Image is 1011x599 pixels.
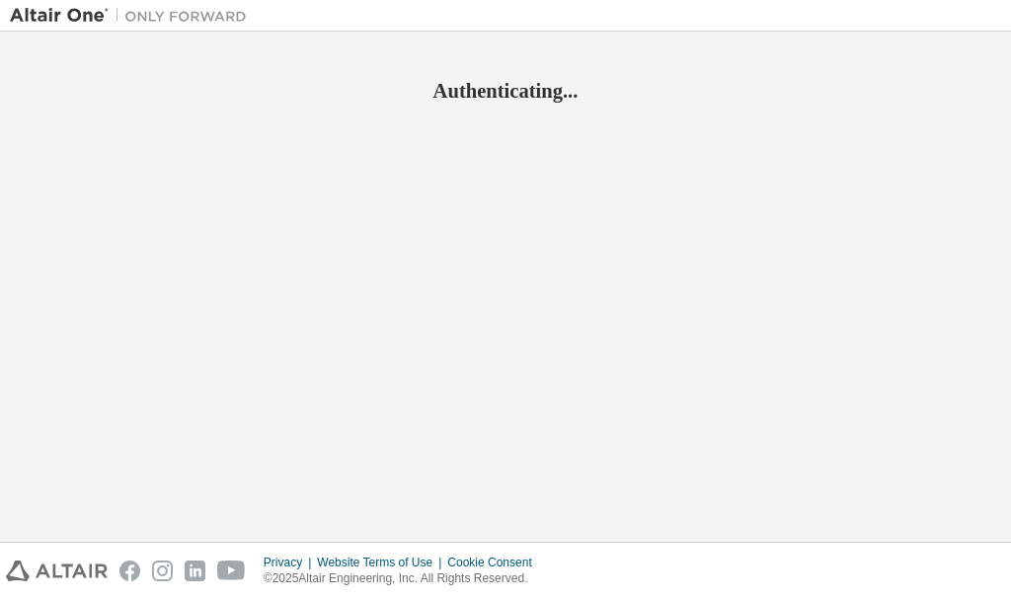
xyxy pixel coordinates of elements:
h2: Authenticating... [10,78,1001,104]
img: Altair One [10,6,257,26]
div: Cookie Consent [447,555,543,570]
img: linkedin.svg [185,561,205,581]
img: instagram.svg [152,561,173,581]
p: © 2025 Altair Engineering, Inc. All Rights Reserved. [264,570,544,587]
img: altair_logo.svg [6,561,108,581]
img: youtube.svg [217,561,246,581]
img: facebook.svg [119,561,140,581]
div: Privacy [264,555,317,570]
div: Website Terms of Use [317,555,447,570]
